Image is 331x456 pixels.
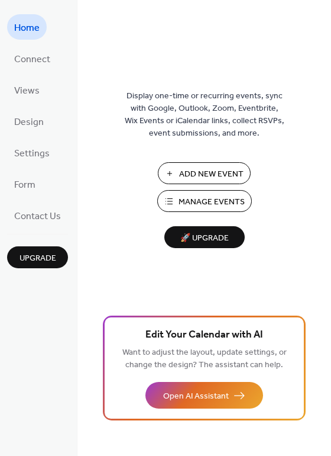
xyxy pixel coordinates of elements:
[7,246,68,268] button: Upgrade
[14,19,40,37] span: Home
[7,46,57,71] a: Connect
[158,162,251,184] button: Add New Event
[14,144,50,163] span: Settings
[7,171,43,197] a: Form
[145,382,263,409] button: Open AI Assistant
[7,108,51,134] a: Design
[157,190,252,212] button: Manage Events
[7,203,68,228] a: Contact Us
[164,226,245,248] button: 🚀 Upgrade
[179,168,244,181] span: Add New Event
[171,230,238,246] span: 🚀 Upgrade
[7,140,57,165] a: Settings
[14,50,50,69] span: Connect
[163,390,229,403] span: Open AI Assistant
[14,207,61,226] span: Contact Us
[14,176,35,194] span: Form
[20,252,56,265] span: Upgrade
[7,77,47,102] a: Views
[179,196,245,208] span: Manage Events
[122,345,287,373] span: Want to adjust the layout, update settings, or change the design? The assistant can help.
[7,14,47,40] a: Home
[145,327,263,343] span: Edit Your Calendar with AI
[14,82,40,100] span: Views
[14,113,44,131] span: Design
[125,90,284,140] span: Display one-time or recurring events, sync with Google, Outlook, Zoom, Eventbrite, Wix Events or ...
